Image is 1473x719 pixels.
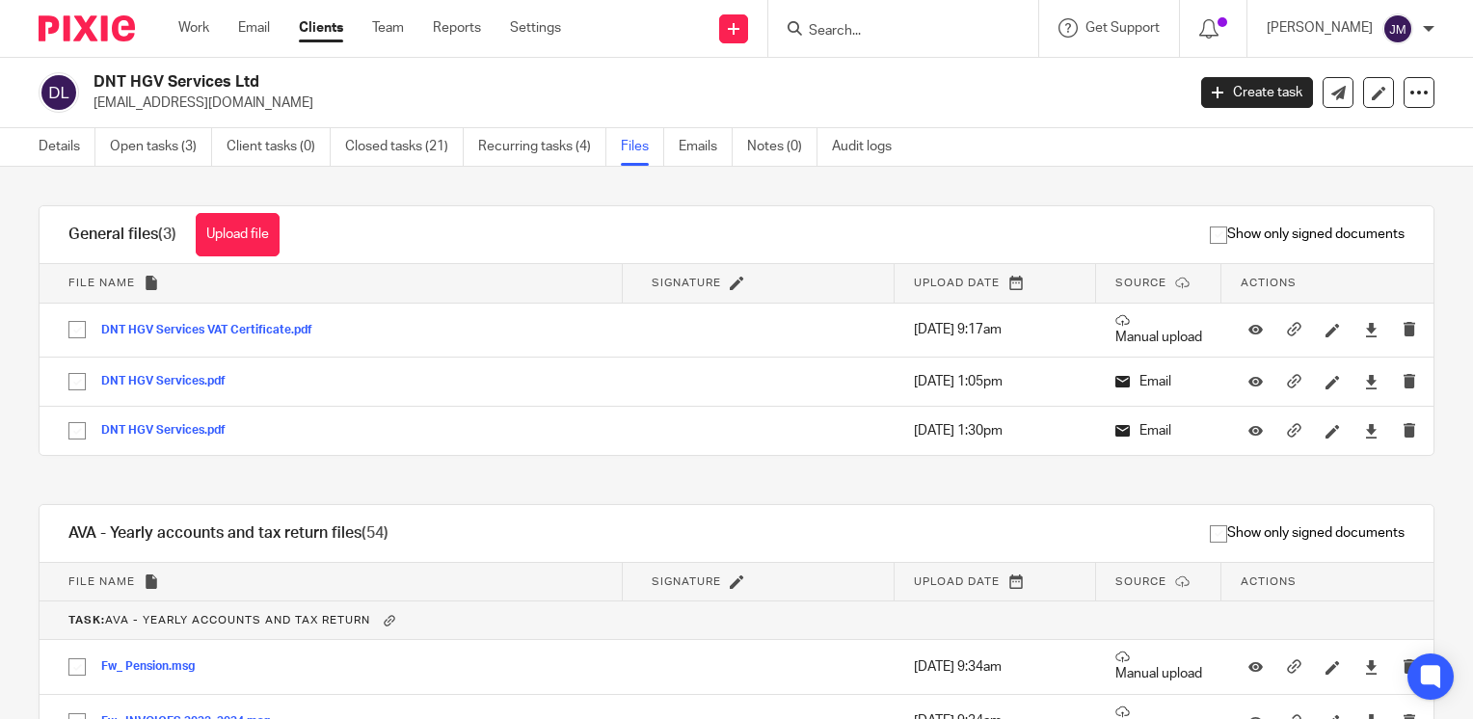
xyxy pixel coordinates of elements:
[1115,650,1202,683] p: Manual upload
[433,18,481,38] a: Reports
[178,18,209,38] a: Work
[1210,225,1405,244] span: Show only signed documents
[68,225,176,245] h1: General files
[1267,18,1373,38] p: [PERSON_NAME]
[747,128,817,166] a: Notes (0)
[238,18,270,38] a: Email
[110,128,212,166] a: Open tasks (3)
[1364,657,1379,677] a: Download
[1115,421,1202,440] p: Email
[94,72,956,93] h2: DNT HGV Services Ltd
[39,128,95,166] a: Details
[807,23,980,40] input: Search
[914,576,1000,587] span: Upload date
[68,615,370,626] span: AVA - Yearly accounts and tax return
[510,18,561,38] a: Settings
[1364,372,1379,391] a: Download
[1382,13,1413,44] img: svg%3E
[914,320,1077,339] p: [DATE] 9:17am
[621,128,664,166] a: Files
[68,523,388,544] h1: AVA - Yearly accounts and tax return files
[362,525,388,541] span: (54)
[914,372,1077,391] p: [DATE] 1:05pm
[1241,278,1297,288] span: Actions
[68,576,135,587] span: File name
[1241,576,1297,587] span: Actions
[59,649,95,685] input: Select
[345,128,464,166] a: Closed tasks (21)
[94,93,1172,113] p: [EMAIL_ADDRESS][DOMAIN_NAME]
[196,213,280,256] button: Upload file
[1210,523,1405,543] span: Show only signed documents
[832,128,906,166] a: Audit logs
[101,375,240,388] button: DNT HGV Services.pdf
[68,278,135,288] span: File name
[1115,372,1202,391] p: Email
[1364,421,1379,440] a: Download
[68,615,105,626] b: Task:
[59,413,95,449] input: Select
[158,226,176,242] span: (3)
[1115,278,1166,288] span: Source
[101,660,209,674] button: Fw_ Pension.msg
[914,278,1000,288] span: Upload date
[1115,313,1202,347] p: Manual upload
[227,128,331,166] a: Client tasks (0)
[1085,21,1160,35] span: Get Support
[1201,77,1313,108] a: Create task
[1364,320,1379,339] a: Download
[39,72,79,113] img: svg%3E
[372,18,404,38] a: Team
[679,128,733,166] a: Emails
[39,15,135,41] img: Pixie
[478,128,606,166] a: Recurring tasks (4)
[101,424,240,438] button: DNT HGV Services.pdf
[652,576,721,587] span: Signature
[914,657,1077,677] p: [DATE] 9:34am
[59,311,95,348] input: Select
[299,18,343,38] a: Clients
[914,421,1077,440] p: [DATE] 1:30pm
[59,363,95,400] input: Select
[101,324,327,337] button: DNT HGV Services VAT Certificate.pdf
[652,278,721,288] span: Signature
[1115,576,1166,587] span: Source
